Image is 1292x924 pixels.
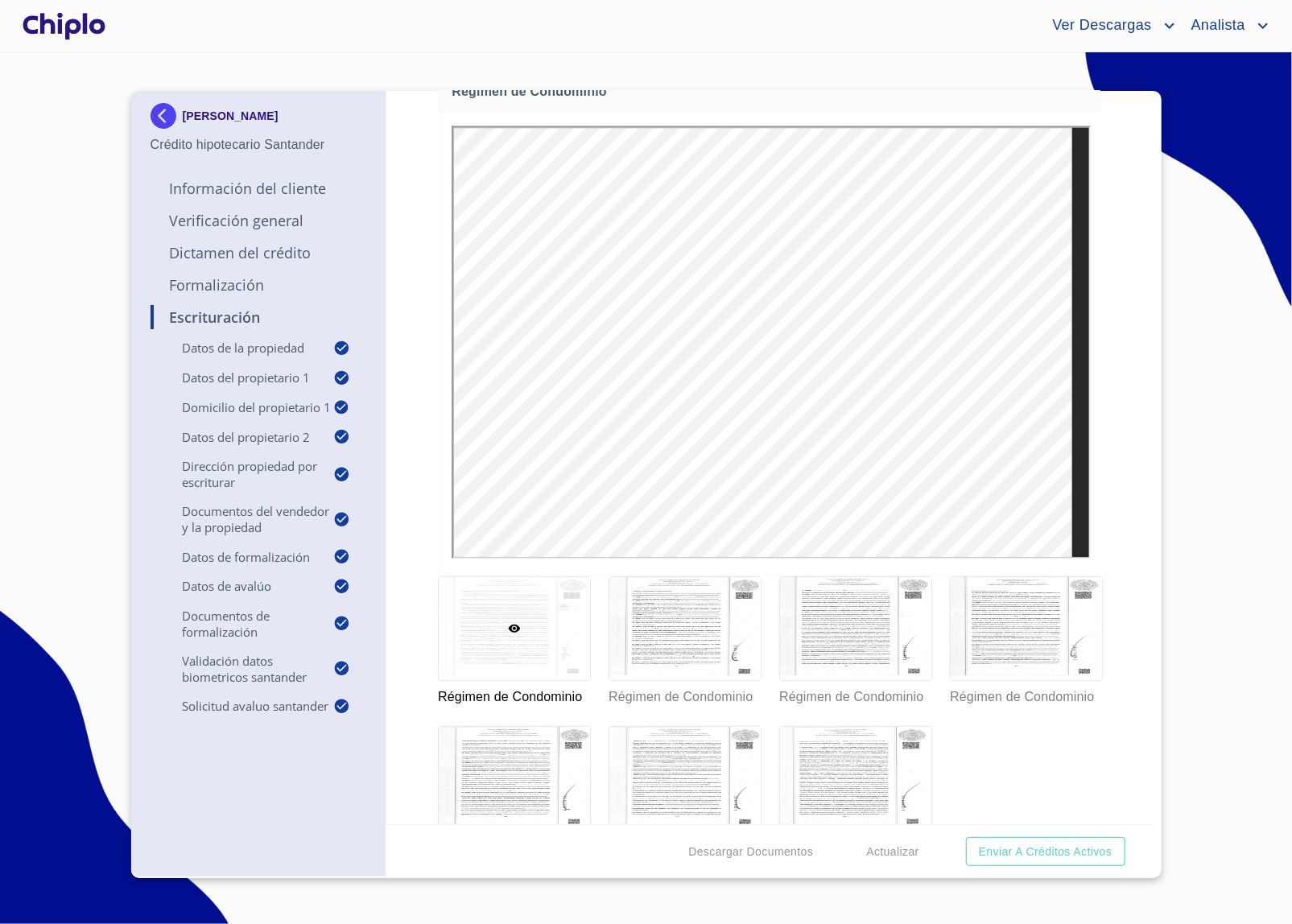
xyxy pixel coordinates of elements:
button: Actualizar [860,837,925,867]
img: Régimen de Condominio [609,577,761,680]
img: Régimen de Condominio [609,727,761,830]
p: Datos de Formalización [151,549,334,565]
p: Régimen de Condominio [438,681,589,707]
p: Formalización [151,275,367,295]
p: Dirección Propiedad por Escriturar [151,458,334,490]
span: Descargar Documentos [688,842,813,862]
iframe: Régimen de Condominio [452,126,1091,559]
p: [PERSON_NAME] [183,109,279,122]
button: Enviar a Créditos Activos [966,837,1125,867]
button: Descargar Documentos [682,837,819,867]
p: Solicitud Avaluo Santander [151,698,334,714]
p: Domicilio del Propietario 1 [151,399,334,415]
p: Información del Cliente [151,179,367,198]
span: Actualizar [866,842,918,862]
img: Régimen de Condominio [780,727,931,830]
div: [PERSON_NAME] [151,103,367,135]
button: account of current user [1179,13,1273,39]
p: Régimen de Condominio [779,681,931,707]
p: Escrituración [151,307,367,327]
button: account of current user [1040,13,1178,39]
p: Datos del propietario 1 [151,369,334,386]
p: Crédito hipotecario Santander [151,135,367,155]
p: Datos de la propiedad [151,340,334,356]
p: Datos del propietario 2 [151,429,334,445]
img: Régimen de Condominio [439,727,590,830]
span: Analista [1179,13,1253,39]
p: Datos de Avalúo [151,578,334,594]
img: Régimen de Condominio [780,577,931,680]
span: Régimen de Condominio [452,83,1094,100]
p: Dictamen del Crédito [151,243,367,262]
img: Régimen de Condominio [951,577,1102,680]
p: Documentos del vendedor y la propiedad [151,503,334,535]
p: Validación Datos Biometricos Santander [151,653,334,685]
span: Enviar a Créditos Activos [979,842,1112,862]
p: Documentos de Formalización [151,608,334,640]
p: Régimen de Condominio [609,681,760,707]
p: Régimen de Condominio [950,681,1101,707]
p: Verificación General [151,211,367,230]
span: Ver Descargas [1040,13,1159,39]
img: Docupass spot blue [151,103,183,129]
